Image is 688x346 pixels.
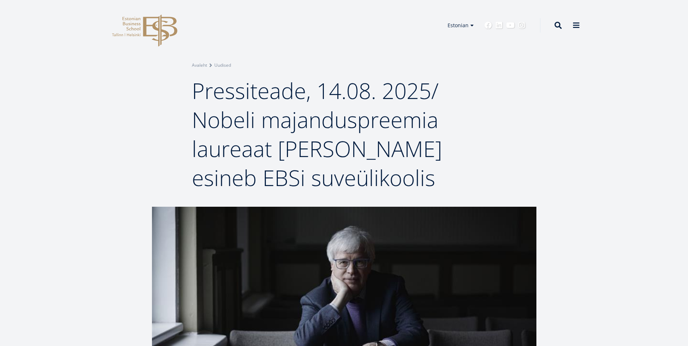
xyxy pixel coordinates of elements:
[485,22,492,29] a: Facebook
[495,22,503,29] a: Linkedin
[518,22,526,29] a: Instagram
[214,62,231,69] a: Uudised
[506,22,515,29] a: Youtube
[192,76,442,193] span: Pressiteade, 14.08. 2025/ Nobeli majanduspreemia laureaat [PERSON_NAME] esineb EBSi suveülikoolis
[192,62,207,69] a: Avaleht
